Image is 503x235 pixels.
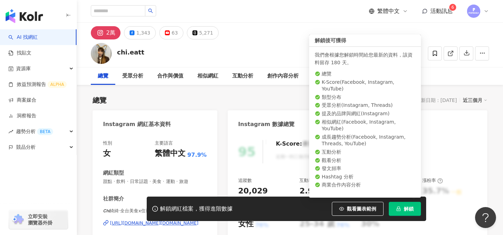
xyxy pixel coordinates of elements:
div: 受眾分析 [122,72,143,80]
img: logo [6,9,43,23]
span: 觀看圖表範例 [347,206,376,212]
a: chrome extension立即安裝 瀏覽器外掛 [9,210,68,229]
a: 效益預測報告ALPHA [8,81,67,88]
div: 相似網紅 [197,72,218,80]
div: 合作與價值 [157,72,183,80]
button: 5,271 [187,26,219,39]
button: 2萬 [91,26,121,39]
div: 解鎖後可獲得 [309,35,421,47]
button: 1,343 [124,26,156,39]
div: 5,271 [199,28,213,38]
li: 受眾分析 ( Instagram, Threads ) [315,102,415,109]
li: Hashtag 分析 [315,174,415,181]
span: 繁體中文 [377,7,400,15]
li: 互動分析 [315,149,415,156]
button: 解鎖 [389,202,421,216]
img: images.png [467,5,480,18]
img: KOL Avatar [91,43,112,64]
li: 類型分布 [315,94,415,101]
div: 我們會根據您解鎖時間給您最新的資料，該資料留存 180 天。 [315,51,415,66]
span: 競品分析 [16,139,36,155]
li: 提及的品牌與網紅 ( Instagram ) [315,110,415,117]
div: 女性 [238,219,254,229]
div: 性別 [103,140,112,146]
div: 互動分析 [232,72,253,80]
span: 活動訊息 [430,8,453,14]
div: 20,029 [238,186,268,197]
a: 洞察報告 [8,112,36,119]
a: [URL][DOMAIN_NAME][DOMAIN_NAME] [103,220,207,226]
div: BETA [37,128,53,135]
li: 成長趨勢分析 ( Facebook, Instagram, Threads, YouTube ) [315,134,415,147]
a: 找貼文 [8,50,31,57]
div: 總覽 [98,72,108,80]
span: 解鎖 [404,206,414,212]
div: 63 [172,28,178,38]
span: 6 [451,5,454,10]
div: Instagram 數據總覽 [238,120,295,128]
li: 觀看分析 [315,157,415,164]
li: 總覽 [315,71,415,78]
li: 商業合作內容分析 [315,182,415,189]
span: search [148,8,153,13]
div: 總覽 [93,95,107,105]
div: 2.99% [299,186,326,197]
img: chrome extension [11,214,25,225]
div: 最後更新日期：[DATE] [406,97,457,103]
span: 趨勢分析 [16,124,53,139]
div: 創作內容分析 [267,72,299,80]
div: 社群簡介 [103,195,124,203]
div: 主要語言 [155,140,173,146]
span: 資源庫 [16,61,31,76]
div: Instagram 網紅基本資料 [103,120,171,128]
span: 立即安裝 瀏覽器外掛 [28,213,52,226]
div: 互動率 [299,177,320,184]
a: searchAI 找網紅 [8,34,38,41]
button: 63 [159,26,183,39]
div: [URL][DOMAIN_NAME][DOMAIN_NAME] [110,220,198,226]
div: 2萬 [106,28,115,38]
div: 追蹤數 [238,177,252,184]
div: 近三個月 [463,96,487,105]
a: 商案媒合 [8,97,36,104]
div: chi.eatt [117,48,144,57]
div: 漲粉率 [422,177,443,184]
span: 97.9% [187,151,207,159]
div: 女 [103,148,111,159]
li: 發文頻率 [315,165,415,172]
li: 相似網紅 ( Facebook, Instagram, YouTube ) [315,119,415,132]
span: 甜點 · 飲料 · 日常話題 · 美食 · 運動 · 旅遊 [103,178,207,185]
div: 1,343 [136,28,150,38]
sup: 6 [449,4,456,11]
li: K-Score ( Facebook, Instagram, YouTube ) [315,79,415,93]
div: K-Score : [276,140,320,148]
span: rise [8,129,13,134]
div: 解鎖網紅檔案，獲得進階數據 [160,205,233,213]
div: 繁體中文 [155,148,185,159]
button: 觀看圖表範例 [332,202,384,216]
span: lock [396,206,401,211]
div: 網紅類型 [103,169,124,177]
